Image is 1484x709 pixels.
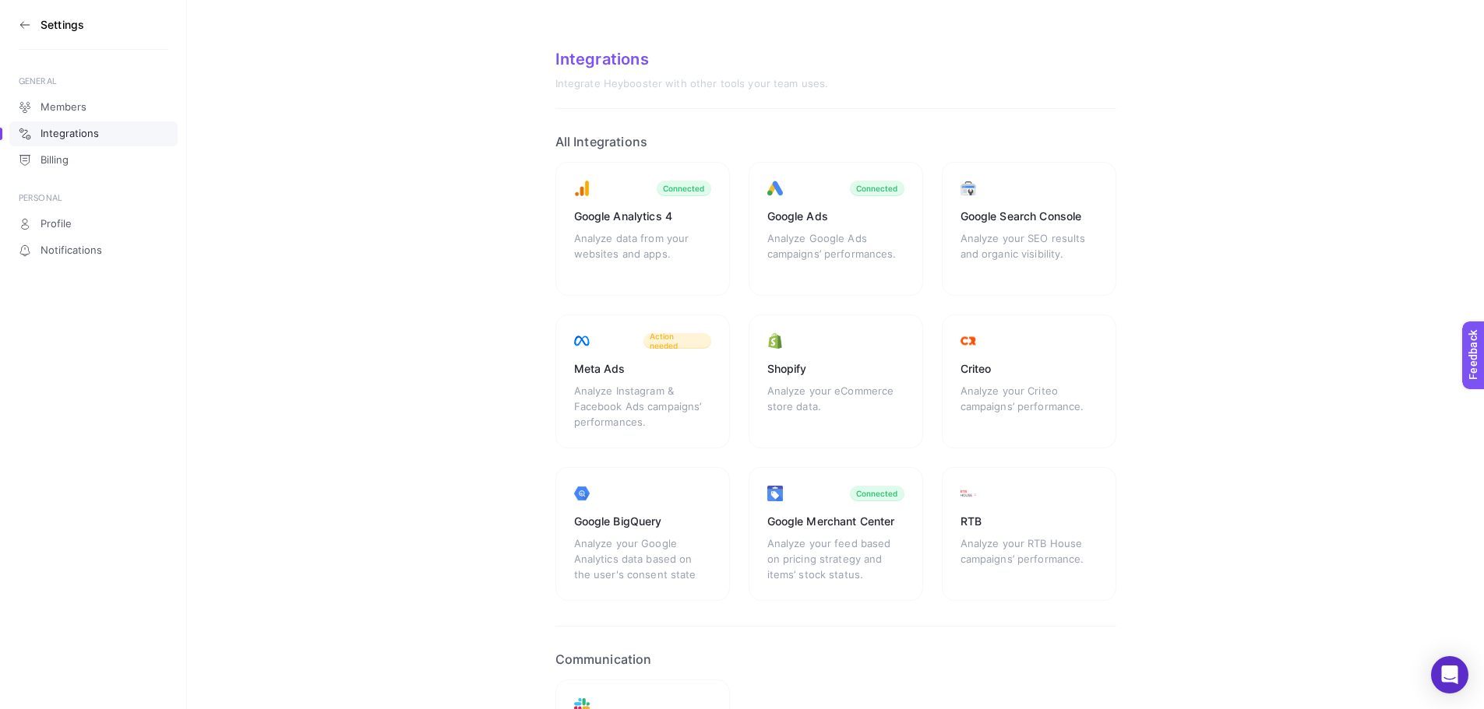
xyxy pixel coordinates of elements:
div: Connected [856,184,898,193]
div: Connected [663,184,705,193]
span: Profile [41,218,72,230]
div: Google Merchant Center [767,514,904,529]
div: Criteo [961,361,1098,377]
span: Feedback [9,5,59,17]
h2: Communication [555,651,1116,667]
span: Notifications [41,244,102,257]
div: Analyze your SEO results and organic visibility. [961,230,1098,277]
div: Analyze your RTB House campaigns’ performance. [961,535,1098,582]
div: Analyze your eCommerce store data. [767,383,904,430]
div: Integrate Heybooster with other tools your team uses. [555,78,1116,90]
div: RTB [961,514,1098,529]
div: Analyze data from your websites and apps. [574,230,711,277]
a: Members [9,95,178,120]
div: Shopify [767,361,904,377]
h2: All Integrations [555,134,1116,149]
a: Notifications [9,238,178,263]
div: Meta Ads [574,361,711,377]
div: Google Analytics 4 [574,209,711,224]
div: Analyze your Criteo campaigns’ performance. [961,383,1098,430]
div: Open Intercom Messenger [1431,656,1468,693]
div: Connected [856,489,898,498]
h3: Settings [41,19,84,31]
a: Profile [9,212,178,237]
span: Billing [41,154,69,167]
div: PERSONAL [19,191,168,204]
span: Members [41,101,86,114]
div: Analyze your feed based on pricing strategy and items’ stock status. [767,535,904,582]
div: Google Ads [767,209,904,224]
span: Action needed [650,332,705,350]
div: Integrations [555,50,1116,68]
a: Integrations [9,121,178,146]
a: Billing [9,148,178,173]
div: Google Search Console [961,209,1098,224]
span: Integrations [41,128,99,140]
div: Analyze Instagram & Facebook Ads campaigns’ performances. [574,383,711,430]
div: Analyze your Google Analytics data based on the user's consent state [574,535,711,582]
div: GENERAL [19,75,168,87]
div: Analyze Google Ads campaigns’ performances. [767,230,904,277]
div: Google BigQuery [574,514,711,529]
